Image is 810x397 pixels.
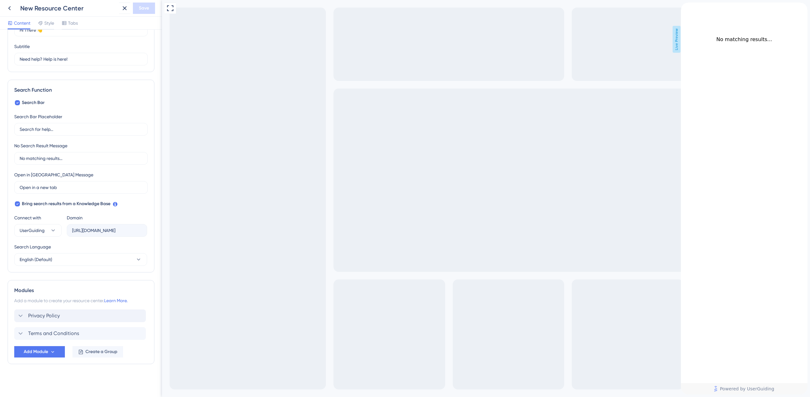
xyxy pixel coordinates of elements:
[67,214,83,222] div: Domain
[36,3,38,8] div: 3
[14,346,65,357] button: Add Module
[72,227,142,234] input: company.help.userguiding.com
[72,346,123,357] button: Create a Group
[14,253,147,266] button: English (Default)
[14,19,30,27] span: Content
[14,224,62,237] button: UserGuiding
[139,4,149,12] span: Save
[511,26,519,53] span: Live Preview
[14,309,148,322] div: Privacy Policy
[20,4,116,13] div: New Resource Center
[14,214,62,222] div: Connect with
[28,330,79,337] span: Terms and Conditions
[14,43,30,50] div: Subtitle
[14,113,62,120] div: Search Bar Placeholder
[28,312,60,320] span: Privacy Policy
[20,126,142,133] input: Search for help...
[35,34,91,40] span: No matching results...
[14,142,67,150] div: No Search Result Message
[20,155,142,162] input: No matching results...
[20,184,142,191] input: Open in a new tab
[4,2,32,9] span: Get Started
[24,348,48,356] span: Add Module
[20,56,142,63] input: Description
[20,256,52,263] span: English (Default)
[14,86,148,94] div: Search Function
[22,99,45,107] span: Search Bar
[14,171,93,179] div: Open in [GEOGRAPHIC_DATA] Message
[14,327,148,340] div: Terms and Conditions
[14,243,51,251] span: Search Language
[14,298,104,303] span: Add a module to create your resource center.
[14,287,148,294] div: Modules
[20,227,45,234] span: UserGuiding
[104,298,128,303] a: Learn More.
[133,3,155,14] button: Save
[85,348,117,356] span: Create a Group
[39,382,93,390] span: Powered by UserGuiding
[20,27,142,34] input: Title
[68,19,78,27] span: Tabs
[22,200,110,208] span: Bring search results from a Knowledge Base
[44,19,54,27] span: Style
